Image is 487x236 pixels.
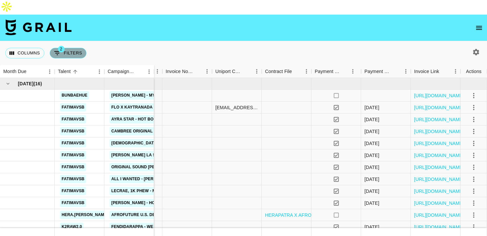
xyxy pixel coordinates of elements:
button: Menu [301,66,311,76]
div: 26/08/2025 [364,116,379,123]
button: Sort [292,67,301,76]
div: 06/08/2025 [364,128,379,135]
button: Sort [439,67,449,76]
button: select merge strategy [468,174,479,185]
div: 14/08/2025 [364,104,379,111]
span: ( 16 ) [33,80,42,87]
a: [URL][DOMAIN_NAME] [414,200,464,206]
button: select merge strategy [468,102,479,113]
button: Select columns [5,48,44,58]
a: fatimavsb [60,139,86,147]
button: Menu [401,66,411,76]
button: Show filters [50,48,86,58]
a: [URL][DOMAIN_NAME] [414,92,464,99]
a: Ayra Star - Hot Body [110,115,161,123]
button: Menu [144,67,154,77]
button: select merge strategy [468,126,479,137]
button: Menu [152,66,162,76]
button: Sort [135,67,144,76]
div: Campaign (Type) [108,65,135,78]
div: Uniport Contact Email [212,65,262,78]
a: [URL][DOMAIN_NAME] [414,128,464,135]
a: hera.[PERSON_NAME] [60,211,110,219]
a: Lecrae, 1K Phew - MOVE [110,187,166,195]
button: select merge strategy [468,90,479,101]
a: [URL][DOMAIN_NAME] [414,212,464,218]
button: select merge strategy [468,114,479,125]
div: Month Due [3,65,27,78]
div: Campaign (Type) [104,65,154,78]
div: 21/08/2025 [364,176,379,183]
a: fatimavsb [60,127,86,135]
a: FendiDaRappa - We Outside [110,223,174,231]
div: Payment Sent [311,65,361,78]
a: All I wanted - [PERSON_NAME] [110,175,180,183]
a: original sound [PERSON_NAME] [110,163,184,171]
a: [URL][DOMAIN_NAME] [414,152,464,159]
button: Sort [27,67,36,76]
div: PO Number [113,65,162,78]
span: [DATE] [18,80,33,87]
img: Grail Talent [5,19,72,35]
div: Invoice Notes [166,65,193,78]
span: 2 [58,46,65,52]
button: Menu [252,66,262,76]
button: hide children [3,79,13,88]
div: Talent [58,65,71,78]
div: 06/08/2025 [364,224,379,230]
a: bunbaehue [60,91,89,100]
a: [URL][DOMAIN_NAME] [414,224,464,230]
div: Actions [466,65,482,78]
button: Menu [94,67,104,77]
button: Menu [45,67,55,77]
div: 21/08/2025 [364,188,379,195]
div: 14/08/2025 [364,140,379,147]
a: HERAPATRA X AFROFUTURE (3) (1) (1).pdf [265,212,360,218]
div: Talent [55,65,104,78]
a: [PERSON_NAME] La San - Feel Good [110,151,190,159]
a: fatimavsb [60,175,86,183]
div: Payment Sent [315,65,341,78]
a: [URL][DOMAIN_NAME] [414,140,464,147]
a: fatimavsb [60,199,86,207]
button: open drawer [472,21,486,35]
button: Menu [451,66,460,76]
a: fatimavsb [60,103,86,112]
button: Menu [202,66,212,76]
div: Invoice Notes [162,65,212,78]
a: [URL][DOMAIN_NAME] [414,176,464,183]
a: [PERSON_NAME] - Mystical Magical [110,91,191,100]
a: [URL][DOMAIN_NAME] [414,104,464,111]
a: [DEMOGRAPHIC_DATA] - Thinkin About You [110,139,205,147]
a: FLO x Kaytranada - "The Mood" [110,103,184,112]
div: Payment Sent Date [364,65,392,78]
div: Invoice Link [411,65,460,78]
div: Contract File [262,65,311,78]
a: fatimavsb [60,163,86,171]
a: [PERSON_NAME] - Hot Body [110,199,172,207]
button: Menu [348,66,358,76]
a: fatimavsb [60,151,86,159]
button: Sort [243,67,252,76]
button: select merge strategy [468,150,479,161]
a: fatimavsb [60,187,86,195]
button: select merge strategy [468,221,479,233]
div: 15/08/2025 [364,164,379,171]
button: select merge strategy [468,162,479,173]
button: Sort [392,67,401,76]
a: Afrofuture U.S. Debut in [GEOGRAPHIC_DATA] [110,211,215,219]
a: [URL][DOMAIN_NAME] [414,116,464,123]
a: k2raw2.0 [60,223,83,231]
button: Sort [193,67,202,76]
button: select merge strategy [468,138,479,149]
a: fatimavsb [60,115,86,123]
button: select merge strategy [468,209,479,221]
a: [URL][DOMAIN_NAME] [414,164,464,171]
div: 13/08/2025 [364,152,379,159]
div: Contract File [265,65,292,78]
div: lily.morgan@umusic.com [215,104,258,111]
div: Actions [460,65,487,78]
a: [URL][DOMAIN_NAME] [414,188,464,195]
div: Invoice Link [414,65,439,78]
div: Uniport Contact Email [215,65,243,78]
